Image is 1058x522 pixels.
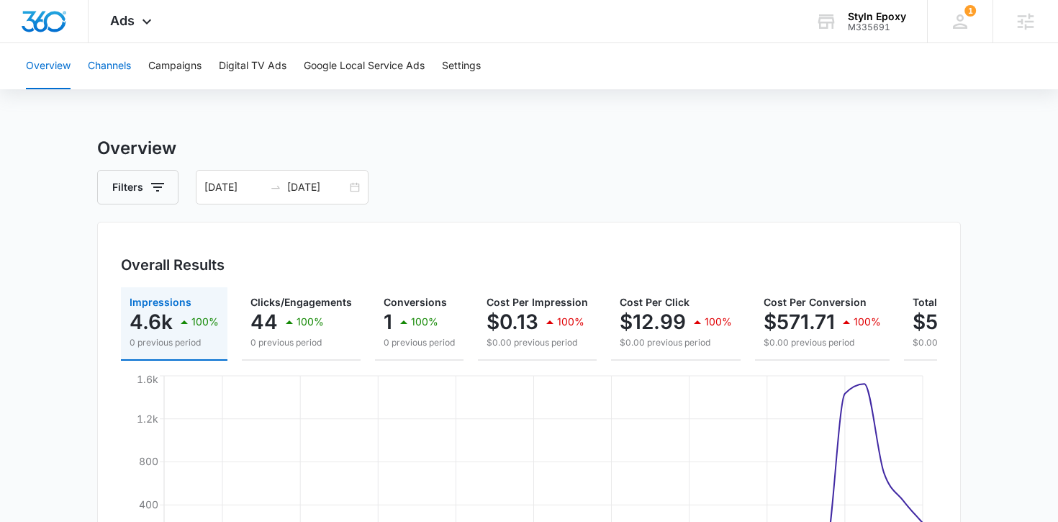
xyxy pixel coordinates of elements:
span: Ads [110,13,135,28]
span: Total Spend [913,296,972,308]
img: tab_domain_overview_orange.svg [39,84,50,95]
button: Overview [26,43,71,89]
p: 100% [297,317,324,327]
p: $0.00 previous period [764,336,881,349]
span: Clicks/Engagements [250,296,352,308]
tspan: 400 [139,498,158,510]
div: Keywords by Traffic [159,85,243,94]
span: to [270,181,281,193]
p: $0.13 [487,310,538,333]
h3: Overall Results [121,254,225,276]
p: $0.00 previous period [620,336,732,349]
span: Conversions [384,296,447,308]
span: 1 [964,5,976,17]
p: 0 previous period [130,336,219,349]
p: 100% [705,317,732,327]
p: $571.71 [913,310,984,333]
div: Domain: [DOMAIN_NAME] [37,37,158,49]
span: Cost Per Click [620,296,689,308]
div: notifications count [964,5,976,17]
p: 100% [854,317,881,327]
button: Settings [442,43,481,89]
p: 1 [384,310,392,333]
input: Start date [204,179,264,195]
p: $0.00 previous period [913,336,1030,349]
img: website_grey.svg [23,37,35,49]
button: Filters [97,170,178,204]
h3: Overview [97,135,961,161]
button: Campaigns [148,43,202,89]
p: 0 previous period [384,336,455,349]
tspan: 800 [139,455,158,467]
p: 100% [411,317,438,327]
span: Cost Per Impression [487,296,588,308]
p: $12.99 [620,310,686,333]
div: v 4.0.25 [40,23,71,35]
div: Domain Overview [55,85,129,94]
div: account id [848,22,906,32]
p: $0.00 previous period [487,336,588,349]
tspan: 1.2k [137,413,158,425]
tspan: 1.6k [137,373,158,385]
p: 100% [191,317,219,327]
input: End date [287,179,347,195]
button: Digital TV Ads [219,43,286,89]
p: 44 [250,310,278,333]
p: $571.71 [764,310,835,333]
p: 100% [557,317,584,327]
p: 0 previous period [250,336,352,349]
img: logo_orange.svg [23,23,35,35]
p: 4.6k [130,310,173,333]
img: tab_keywords_by_traffic_grey.svg [143,84,155,95]
span: swap-right [270,181,281,193]
span: Impressions [130,296,191,308]
div: account name [848,11,906,22]
span: Cost Per Conversion [764,296,867,308]
button: Channels [88,43,131,89]
button: Google Local Service Ads [304,43,425,89]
